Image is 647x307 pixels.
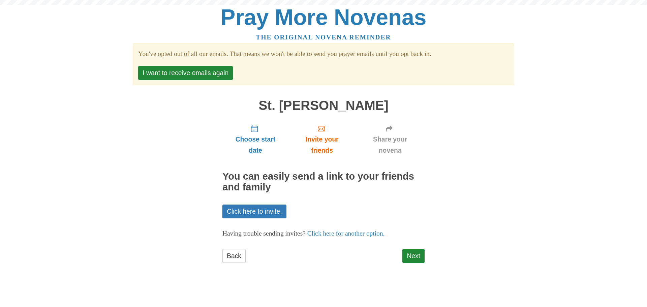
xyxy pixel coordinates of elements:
[295,134,349,156] span: Invite your friends
[356,119,425,159] a: Share your novena
[138,66,233,80] button: I want to receive emails again
[138,49,509,60] section: You've opted out of all our emails. That means we won't be able to send you prayer emails until y...
[222,249,246,263] a: Back
[222,230,306,237] span: Having trouble sending invites?
[288,119,356,159] a: Invite your friends
[221,5,427,30] a: Pray More Novenas
[402,249,425,263] a: Next
[222,98,425,113] h1: St. [PERSON_NAME]
[222,119,288,159] a: Choose start date
[222,171,425,193] h2: You can easily send a link to your friends and family
[307,230,385,237] a: Click here for another option.
[362,134,418,156] span: Share your novena
[229,134,282,156] span: Choose start date
[222,205,286,218] a: Click here to invite.
[256,34,391,41] a: The original novena reminder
